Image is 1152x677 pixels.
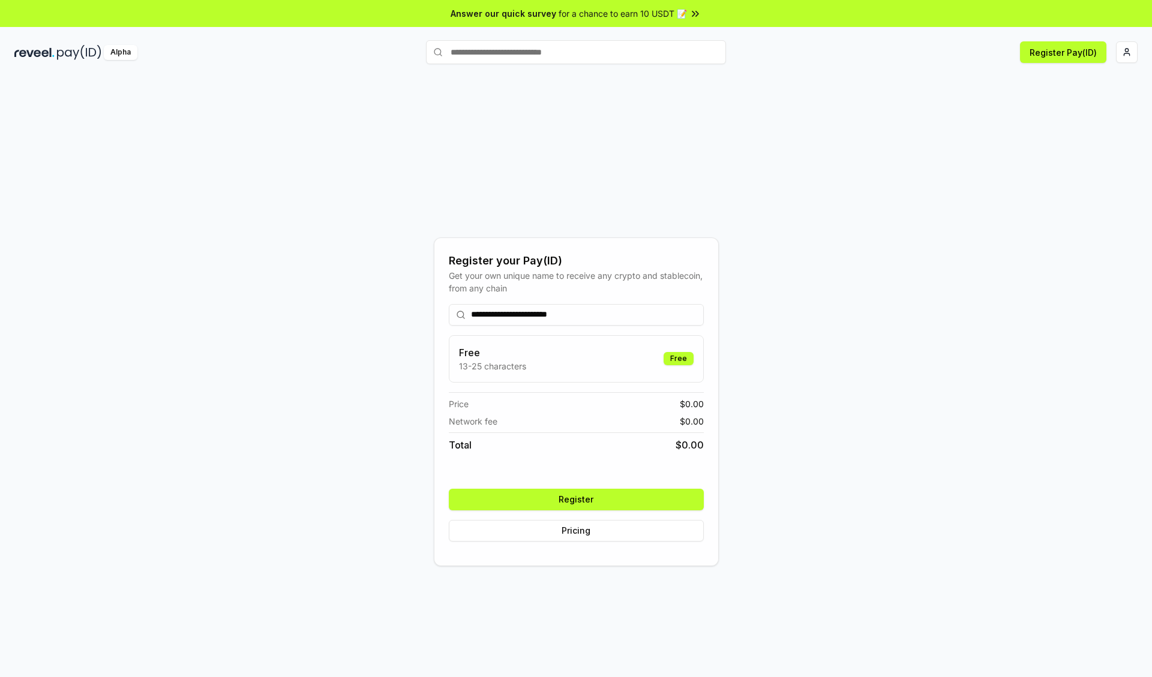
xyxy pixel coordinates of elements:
[449,398,469,410] span: Price
[459,360,526,372] p: 13-25 characters
[459,345,526,360] h3: Free
[449,269,704,294] div: Get your own unique name to receive any crypto and stablecoin, from any chain
[676,438,704,452] span: $ 0.00
[104,45,137,60] div: Alpha
[449,438,472,452] span: Total
[664,352,694,365] div: Free
[559,7,687,20] span: for a chance to earn 10 USDT 📝
[449,252,704,269] div: Register your Pay(ID)
[680,415,704,428] span: $ 0.00
[451,7,556,20] span: Answer our quick survey
[1020,41,1106,63] button: Register Pay(ID)
[449,520,704,541] button: Pricing
[680,398,704,410] span: $ 0.00
[449,415,497,428] span: Network fee
[57,45,101,60] img: pay_id
[449,489,704,510] button: Register
[14,45,55,60] img: reveel_dark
